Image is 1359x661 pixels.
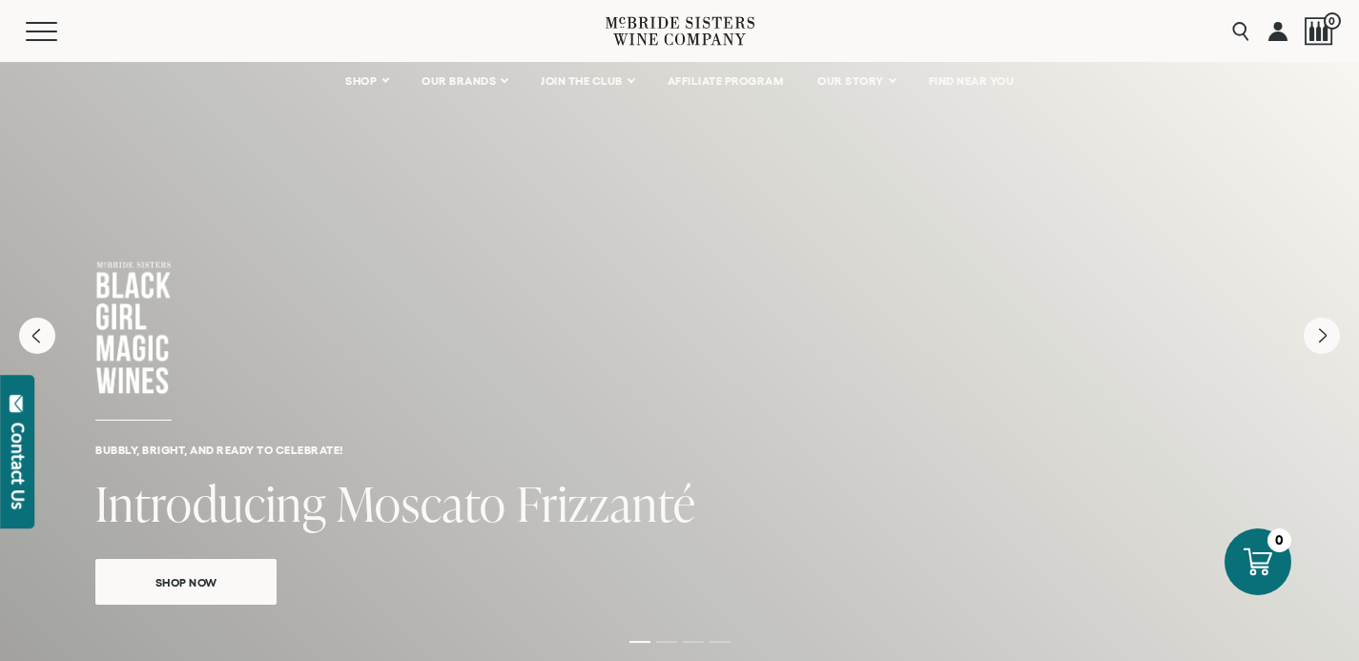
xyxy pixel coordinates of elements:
[1324,12,1341,30] span: 0
[345,74,378,88] span: SHOP
[19,318,55,354] button: Previous
[656,641,677,643] li: Page dot 2
[337,470,506,536] span: Moscato
[655,62,796,100] a: AFFILIATE PROGRAM
[541,74,623,88] span: JOIN THE CLUB
[710,641,731,643] li: Page dot 4
[929,74,1015,88] span: FIND NEAR YOU
[1304,318,1340,354] button: Next
[528,62,646,100] a: JOIN THE CLUB
[683,641,704,643] li: Page dot 3
[629,641,650,643] li: Page dot 1
[517,470,696,536] span: Frizzanté
[333,62,400,100] a: SHOP
[422,74,496,88] span: OUR BRANDS
[916,62,1027,100] a: FIND NEAR YOU
[26,22,94,41] button: Mobile Menu Trigger
[95,559,277,605] a: Shop Now
[1267,528,1291,552] div: 0
[668,74,784,88] span: AFFILIATE PROGRAM
[122,571,251,593] span: Shop Now
[95,470,326,536] span: Introducing
[817,74,884,88] span: OUR STORY
[9,423,28,509] div: Contact Us
[805,62,907,100] a: OUR STORY
[409,62,519,100] a: OUR BRANDS
[95,444,1264,456] h6: Bubbly, bright, and ready to celebrate!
